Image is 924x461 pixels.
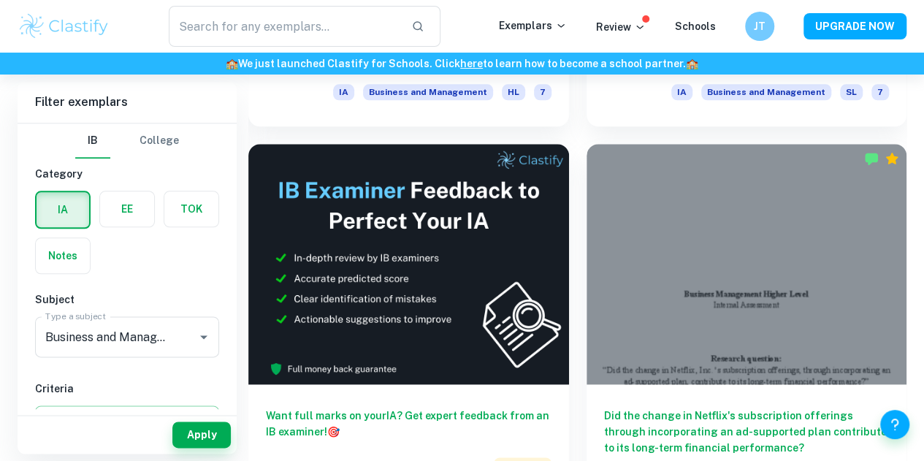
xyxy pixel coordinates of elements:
[871,84,889,100] span: 7
[596,19,646,35] p: Review
[45,310,106,322] label: Type a subject
[885,151,899,166] div: Premium
[248,144,569,384] img: Thumbnail
[675,20,716,32] a: Schools
[840,84,863,100] span: SL
[671,84,692,100] span: IA
[100,191,154,226] button: EE
[502,84,525,100] span: HL
[333,84,354,100] span: IA
[803,13,906,39] button: UPGRADE NOW
[3,56,921,72] h6: We just launched Clastify for Schools. Click to learn how to become a school partner.
[534,84,551,100] span: 7
[266,408,551,440] h6: Want full marks on your IA ? Get expert feedback from an IB examiner!
[35,381,219,397] h6: Criteria
[880,410,909,439] button: Help and Feedback
[499,18,567,34] p: Exemplars
[745,12,774,41] button: JT
[140,123,179,159] button: College
[327,426,340,438] span: 🎯
[75,123,179,159] div: Filter type choice
[75,123,110,159] button: IB
[35,292,219,308] h6: Subject
[226,58,238,69] span: 🏫
[164,191,218,226] button: TOK
[36,238,90,273] button: Notes
[864,151,879,166] img: Marked
[35,166,219,182] h6: Category
[194,327,214,347] button: Open
[35,405,219,432] button: Select
[172,422,231,448] button: Apply
[752,18,768,34] h6: JT
[460,58,483,69] a: here
[686,58,698,69] span: 🏫
[701,84,831,100] span: Business and Management
[169,6,400,47] input: Search for any exemplars...
[18,82,237,123] h6: Filter exemplars
[604,408,890,456] h6: Did the change in Netflix's subscription offerings through incorporating an ad-supported plan con...
[18,12,110,41] img: Clastify logo
[363,84,493,100] span: Business and Management
[37,192,89,227] button: IA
